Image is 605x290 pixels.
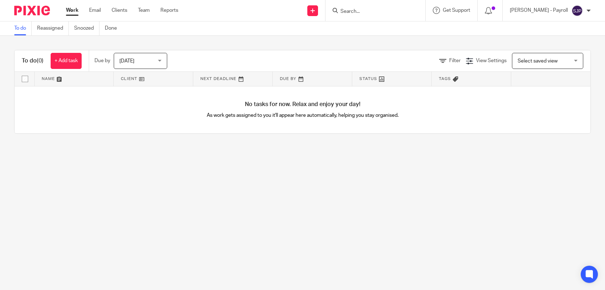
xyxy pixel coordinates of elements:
[22,57,43,65] h1: To do
[74,21,99,35] a: Snoozed
[37,58,43,64] span: (0)
[449,58,461,63] span: Filter
[159,112,447,119] p: As work gets assigned to you it'll appear here automatically, helping you stay organised.
[37,21,69,35] a: Reassigned
[94,57,110,64] p: Due by
[66,7,78,14] a: Work
[89,7,101,14] a: Email
[476,58,507,63] span: View Settings
[15,101,590,108] h4: No tasks for now. Relax and enjoy your day!
[119,59,134,64] span: [DATE]
[518,59,558,64] span: Select saved view
[14,21,32,35] a: To do
[443,8,470,13] span: Get Support
[340,9,404,15] input: Search
[571,5,583,16] img: svg%3E
[105,21,122,35] a: Done
[138,7,150,14] a: Team
[51,53,82,69] a: + Add task
[160,7,178,14] a: Reports
[439,77,451,81] span: Tags
[510,7,568,14] p: [PERSON_NAME] - Payroll
[14,6,50,15] img: Pixie
[112,7,127,14] a: Clients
